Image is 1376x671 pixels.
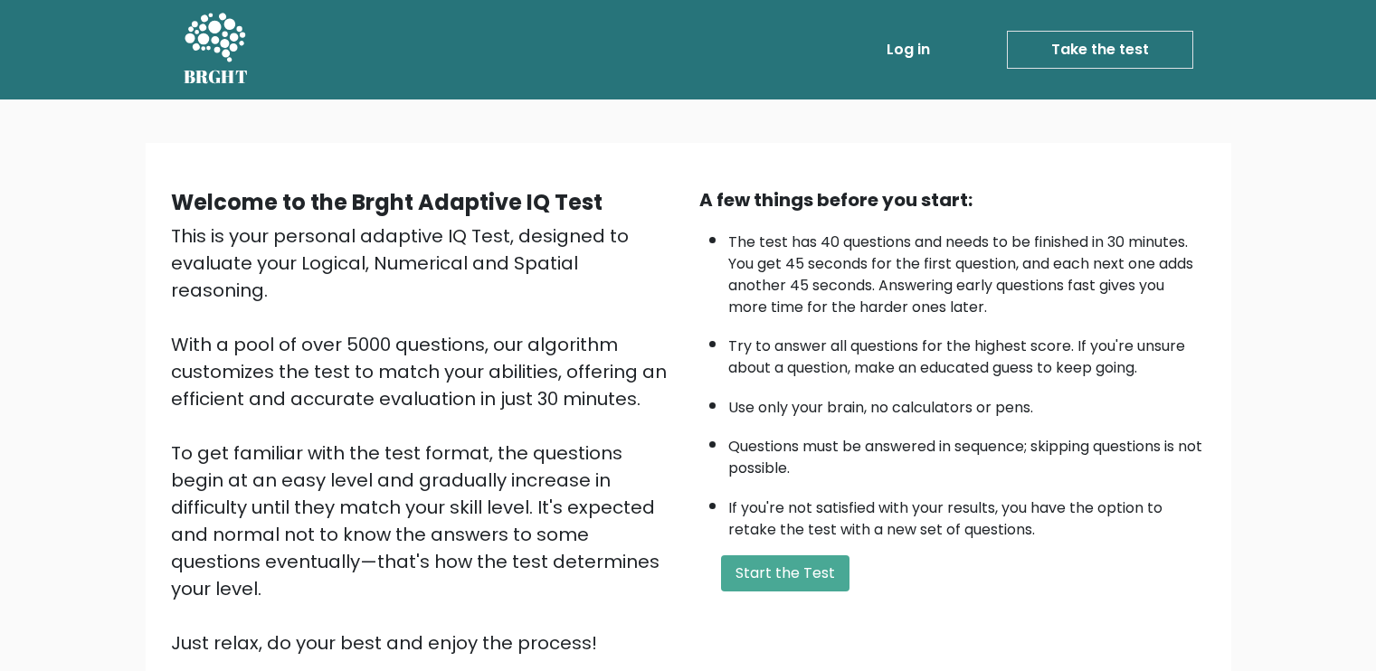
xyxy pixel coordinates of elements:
[1007,31,1193,69] a: Take the test
[728,222,1206,318] li: The test has 40 questions and needs to be finished in 30 minutes. You get 45 seconds for the firs...
[184,7,249,92] a: BRGHT
[184,66,249,88] h5: BRGHT
[728,427,1206,479] li: Questions must be answered in sequence; skipping questions is not possible.
[171,187,603,217] b: Welcome to the Brght Adaptive IQ Test
[728,326,1206,379] li: Try to answer all questions for the highest score. If you're unsure about a question, make an edu...
[721,555,849,591] button: Start the Test
[879,32,937,68] a: Log in
[171,222,678,657] div: This is your personal adaptive IQ Test, designed to evaluate your Logical, Numerical and Spatial ...
[728,488,1206,541] li: If you're not satisfied with your results, you have the option to retake the test with a new set ...
[728,388,1206,419] li: Use only your brain, no calculators or pens.
[699,186,1206,213] div: A few things before you start:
